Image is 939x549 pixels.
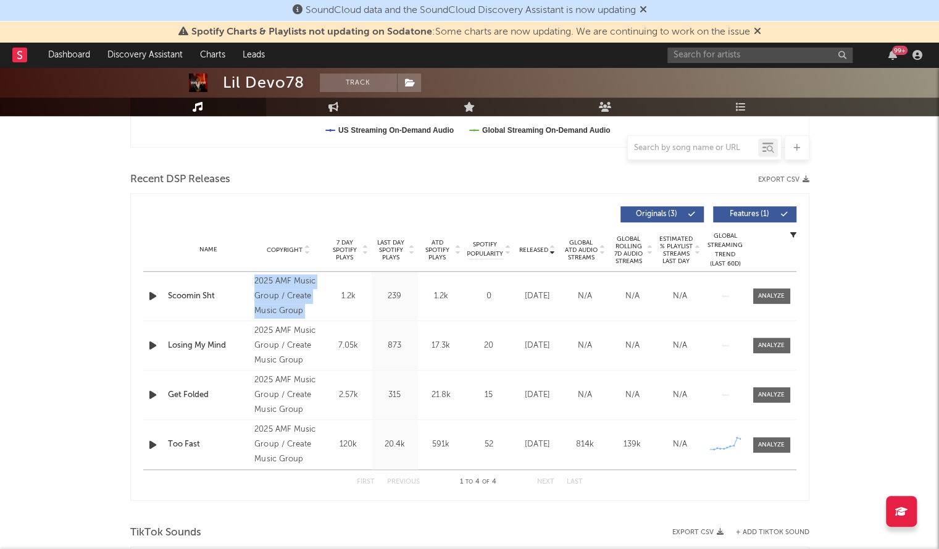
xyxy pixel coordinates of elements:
div: [DATE] [517,290,558,303]
button: Previous [387,479,420,485]
span: Last Day Spotify Plays [375,239,407,261]
div: [DATE] [517,389,558,401]
span: Global ATD Audio Streams [564,239,598,261]
div: 52 [467,438,511,451]
button: Last [567,479,583,485]
button: Originals(3) [620,206,704,222]
input: Search by song name or URL [628,143,758,153]
a: Scoomin Sht [168,290,249,303]
span: Global Rolling 7D Audio Streams [612,235,646,265]
button: + Add TikTok Sound [736,529,809,536]
div: N/A [612,340,653,352]
div: N/A [659,389,701,401]
input: Search for artists [667,48,853,63]
div: [DATE] [517,340,558,352]
button: First [357,479,375,485]
div: 814k [564,438,606,451]
div: [DATE] [517,438,558,451]
text: US Streaming On-Demand Audio [338,126,454,135]
span: Released [519,246,548,254]
a: Discovery Assistant [99,43,191,67]
div: Global Streaming Trend (Last 60D) [707,232,744,269]
button: Export CSV [672,529,724,536]
div: 315 [375,389,415,401]
div: 2025 AMF Music Group / Create Music Group [254,274,322,319]
a: Get Folded [168,389,249,401]
a: Too Fast [168,438,249,451]
div: N/A [659,438,701,451]
div: 139k [612,438,653,451]
button: + Add TikTok Sound [724,529,809,536]
span: Features ( 1 ) [721,211,778,218]
span: Spotify Popularity [467,240,503,259]
span: Copyright [267,246,303,254]
span: Recent DSP Releases [130,172,230,187]
div: 120k [328,438,369,451]
div: 99 + [892,46,908,55]
div: 1.2k [421,290,461,303]
button: 99+ [888,50,897,60]
div: 1.2k [328,290,369,303]
div: Lil Devo78 [223,73,304,92]
span: SoundCloud data and the SoundCloud Discovery Assistant is now updating [306,6,636,15]
div: 21.8k [421,389,461,401]
div: 873 [375,340,415,352]
a: Charts [191,43,234,67]
div: 1 4 4 [444,475,512,490]
span: Originals ( 3 ) [628,211,685,218]
button: Export CSV [758,176,809,183]
span: : Some charts are now updating. We are continuing to work on the issue [191,27,750,37]
div: N/A [612,389,653,401]
div: 2.57k [328,389,369,401]
span: Dismiss [754,27,761,37]
span: Estimated % Playlist Streams Last Day [659,235,693,265]
div: 0 [467,290,511,303]
a: Losing My Mind [168,340,249,352]
div: 591k [421,438,461,451]
div: 239 [375,290,415,303]
div: N/A [659,290,701,303]
button: Next [537,479,554,485]
button: Features(1) [713,206,796,222]
div: N/A [564,340,606,352]
span: ATD Spotify Plays [421,239,454,261]
span: Dismiss [640,6,647,15]
a: Dashboard [40,43,99,67]
div: N/A [659,340,701,352]
div: 20.4k [375,438,415,451]
div: N/A [564,389,606,401]
div: 2025 AMF Music Group / Create Music Group [254,422,322,467]
div: 2025 AMF Music Group / Create Music Group [254,373,322,417]
div: 15 [467,389,511,401]
span: 7 Day Spotify Plays [328,239,361,261]
button: Track [320,73,397,92]
div: 7.05k [328,340,369,352]
a: Leads [234,43,273,67]
div: 17.3k [421,340,461,352]
div: 20 [467,340,511,352]
div: N/A [564,290,606,303]
span: of [482,479,490,485]
span: Spotify Charts & Playlists not updating on Sodatone [191,27,432,37]
div: N/A [612,290,653,303]
span: TikTok Sounds [130,526,201,540]
div: 2025 AMF Music Group / Create Music Group [254,324,322,368]
span: to [465,479,473,485]
text: Global Streaming On-Demand Audio [482,126,610,135]
div: Name [168,245,249,254]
